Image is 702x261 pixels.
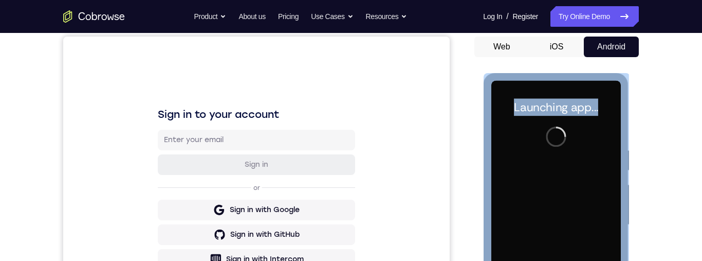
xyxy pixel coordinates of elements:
div: Sign in with Intercom [163,218,241,228]
button: Sign in with Zendesk [95,237,292,258]
div: Sign in with GitHub [167,193,236,203]
h1: Sign in to your account [95,71,292,85]
span: / [506,10,508,23]
button: Sign in with Google [95,163,292,184]
a: Try Online Demo [550,6,639,27]
a: Log In [483,6,502,27]
div: Sign in with Zendesk [164,242,239,253]
div: Sign in with Google [167,168,236,179]
button: Use Cases [311,6,353,27]
a: Pricing [278,6,299,27]
button: Android [584,37,639,57]
button: iOS [529,37,584,57]
input: Enter your email [101,98,286,109]
button: Resources [366,6,408,27]
button: Sign in with Intercom [95,213,292,233]
p: or [188,147,199,155]
a: Register [513,6,538,27]
button: Product [194,6,227,27]
button: Web [474,37,529,57]
button: Sign in with GitHub [95,188,292,208]
a: Go to the home page [63,10,125,23]
button: Sign in [95,118,292,138]
a: About us [238,6,265,27]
